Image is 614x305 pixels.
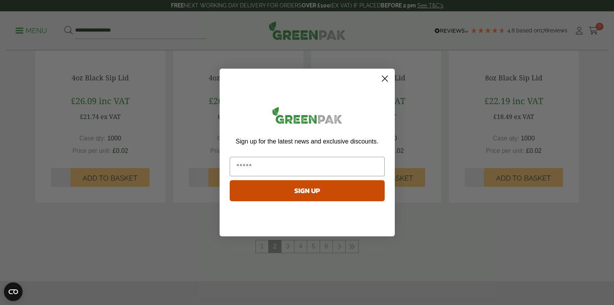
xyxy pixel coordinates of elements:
[4,282,23,301] button: Open CMP widget
[378,72,392,85] button: Close dialog
[230,180,385,201] button: SIGN UP
[236,138,378,145] span: Sign up for the latest news and exclusive discounts.
[230,104,385,130] img: greenpak_logo
[230,157,385,176] input: Email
